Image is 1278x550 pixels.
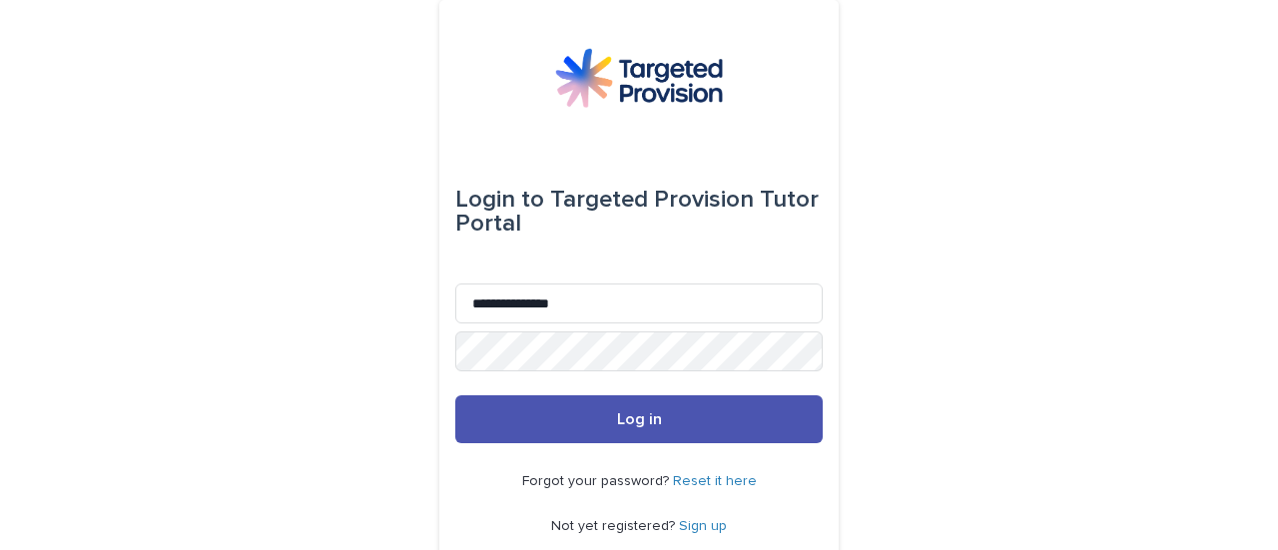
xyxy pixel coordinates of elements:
[522,474,673,488] span: Forgot your password?
[555,48,723,108] img: M5nRWzHhSzIhMunXDL62
[455,172,823,252] div: Targeted Provision Tutor Portal
[679,519,727,533] a: Sign up
[455,395,823,443] button: Log in
[455,188,544,212] span: Login to
[673,474,757,488] a: Reset it here
[617,411,662,427] span: Log in
[551,519,679,533] span: Not yet registered?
